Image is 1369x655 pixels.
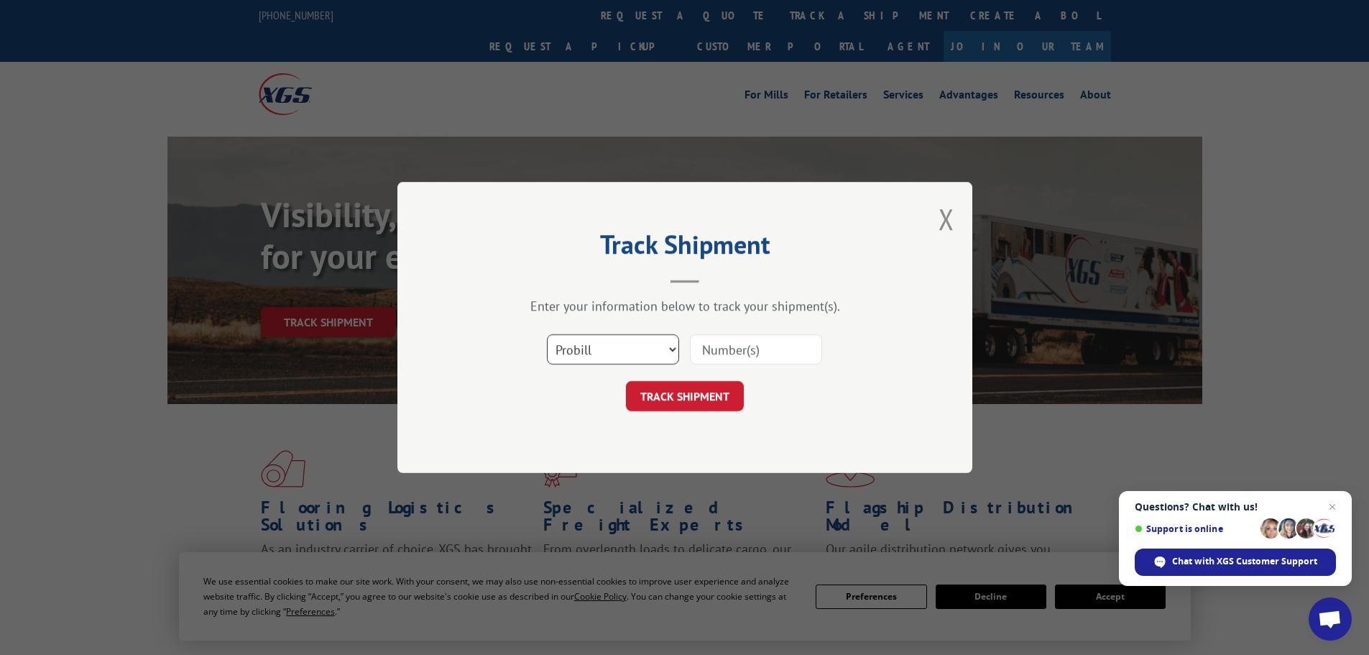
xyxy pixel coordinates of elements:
[939,200,954,238] button: Close modal
[626,381,744,411] button: TRACK SHIPMENT
[1135,523,1255,534] span: Support is online
[1324,498,1341,516] span: Close chat
[469,234,900,262] h2: Track Shipment
[1172,555,1317,568] span: Chat with XGS Customer Support
[469,298,900,314] div: Enter your information below to track your shipment(s).
[1135,549,1336,576] div: Chat with XGS Customer Support
[690,334,822,365] input: Number(s)
[1309,597,1352,641] div: Open chat
[1135,501,1336,513] span: Questions? Chat with us!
